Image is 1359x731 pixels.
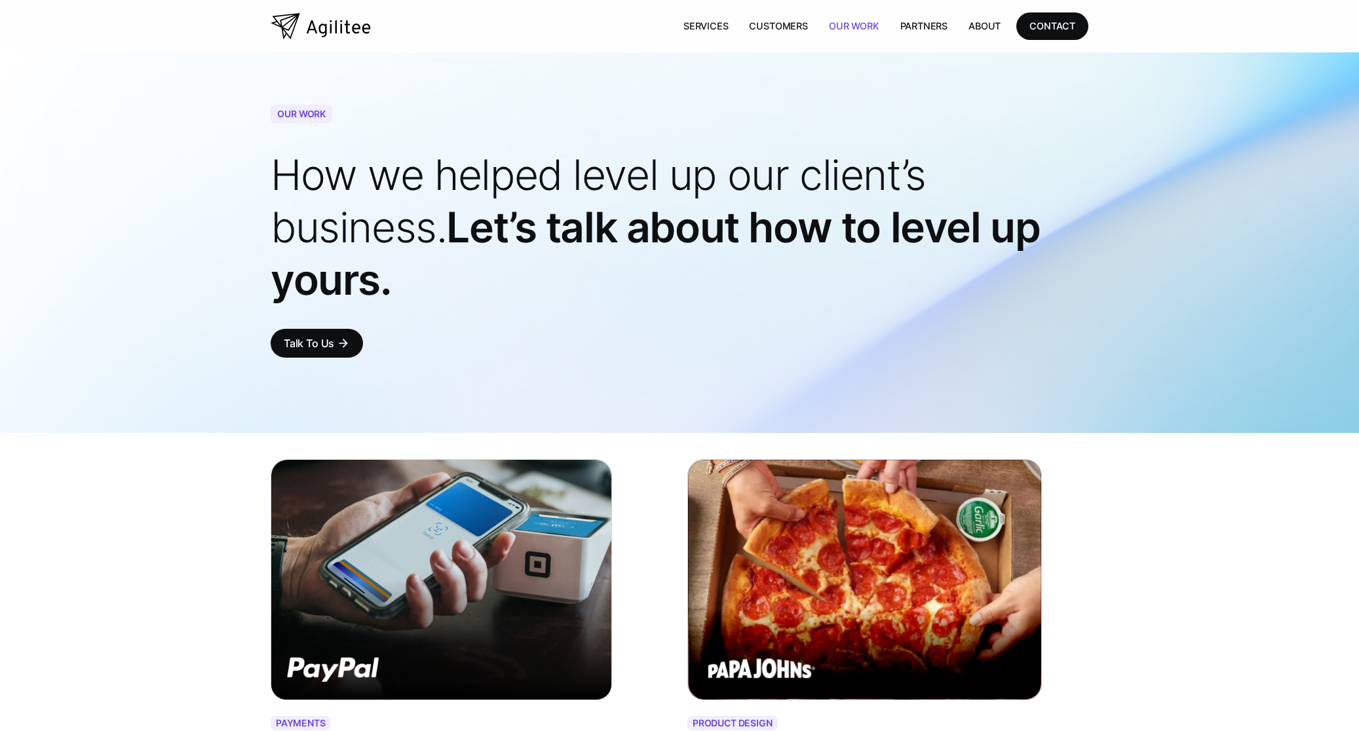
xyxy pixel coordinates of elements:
h1: Let’s talk about how to level up yours. [271,149,1088,306]
a: Partners [890,12,959,39]
a: About [958,12,1011,39]
a: Services [673,12,739,39]
div: arrow_forward [337,337,350,350]
div: PAYMENTS [276,719,326,728]
div: PRODUCT DESIGN [693,719,773,728]
span: How we helped level up our client’s business. [271,149,926,252]
a: Talk To Usarrow_forward [271,329,363,358]
div: CONTACT [1029,18,1075,34]
div: Talk To Us [284,334,334,352]
div: OUR WORK [271,105,332,123]
a: Our Work [818,12,890,39]
a: home [271,13,371,39]
a: Customers [738,12,818,39]
a: CONTACT [1016,12,1088,39]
